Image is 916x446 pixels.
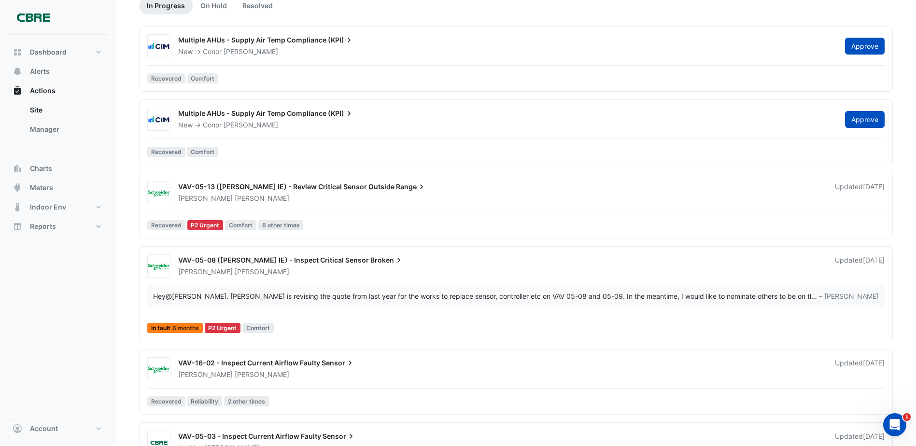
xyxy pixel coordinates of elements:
div: Hey . [PERSON_NAME] is revising the quote from last year for the works to replace sensor, control... [153,291,811,301]
a: Manager [22,120,108,139]
iframe: Intercom live chat [883,413,906,436]
div: P2 Urgent [205,323,241,333]
span: -> [195,47,201,56]
span: Actions [30,86,56,96]
span: VAV-16-02 - Inspect Current Airflow Faulty [178,359,320,367]
span: 8 other times [258,220,304,230]
app-icon: Dashboard [13,47,22,57]
span: Sensor [323,432,356,441]
span: -> [195,121,201,129]
span: [PERSON_NAME] [178,370,233,378]
button: Account [8,419,108,438]
span: Comfort [242,323,274,333]
span: Reliability [187,396,223,406]
span: Comfort [187,147,219,157]
button: Charts [8,159,108,178]
span: conor.deane@cimenviro.com [CIM] [166,292,226,300]
span: Approve [851,42,878,50]
span: 6 months [172,325,199,331]
app-icon: Meters [13,183,22,193]
span: [PERSON_NAME] [178,267,233,276]
app-icon: Indoor Env [13,202,22,212]
span: (KPI) [328,109,354,118]
span: Range [396,182,426,192]
button: Dashboard [8,42,108,62]
span: VAV-05-13 ([PERSON_NAME] IE) - Review Critical Sensor Outside [178,182,395,191]
img: Company Logo [12,8,55,27]
span: Mon 22-Sep-2025 14:24 AEST [863,182,885,191]
span: [PERSON_NAME] [178,194,233,202]
button: Reports [8,217,108,236]
a: Site [22,100,108,120]
span: [PERSON_NAME] [224,120,278,130]
span: Recovered [147,220,185,230]
img: Schneider Electric [148,262,170,271]
span: Reports [30,222,56,231]
div: Updated [835,255,885,277]
button: Approve [845,111,885,128]
span: 1 [903,413,911,421]
span: In fault [147,323,203,333]
span: New [178,121,193,129]
span: Comfort [225,220,256,230]
img: Schneider Electric [148,188,170,198]
span: Conor [203,121,222,129]
button: Alerts [8,62,108,81]
div: Actions [8,100,108,143]
span: Multiple AHUs - Supply Air Temp Compliance [178,36,326,44]
app-icon: Actions [13,86,22,96]
span: Broken [370,255,404,265]
div: Updated [835,358,885,379]
button: Indoor Env [8,197,108,217]
img: Schneider Electric [148,364,170,374]
button: Meters [8,178,108,197]
span: Account [30,424,58,433]
span: Sensor [322,358,355,368]
span: [PERSON_NAME] [235,267,289,277]
app-icon: Reports [13,222,22,231]
span: Comfort [187,73,219,84]
span: Recovered [147,73,185,84]
div: Updated [835,182,885,203]
span: Recovered [147,147,185,157]
span: Mon 25-Aug-2025 11:24 AEST [863,256,885,264]
app-icon: Charts [13,164,22,173]
span: Charts [30,164,52,173]
app-icon: Alerts [13,67,22,76]
img: CIM [148,42,170,51]
div: … [153,291,879,301]
span: Approve [851,115,878,124]
span: Indoor Env [30,202,66,212]
span: [PERSON_NAME] [224,47,278,56]
span: Tue 09-Sep-2025 15:25 AEST [863,432,885,440]
span: Meters [30,183,53,193]
span: New [178,47,193,56]
span: Dashboard [30,47,67,57]
span: Conor [203,47,222,56]
span: 2 other times [224,396,269,406]
img: CIM [148,115,170,125]
span: – [PERSON_NAME] [819,291,879,301]
span: [PERSON_NAME] [235,370,289,379]
span: Multiple AHUs - Supply Air Temp Compliance [178,109,326,117]
span: VAV-05-08 ([PERSON_NAME] IE) - Inspect Critical Sensor [178,256,369,264]
span: (KPI) [328,35,354,45]
button: Approve [845,38,885,55]
span: VAV-05-03 - Inspect Current Airflow Faulty [178,432,321,440]
span: Alerts [30,67,50,76]
span: [PERSON_NAME] [235,194,289,203]
div: P2 Urgent [187,220,224,230]
button: Actions [8,81,108,100]
span: Recovered [147,396,185,406]
span: Fri 12-Sep-2025 10:13 AEST [863,359,885,367]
